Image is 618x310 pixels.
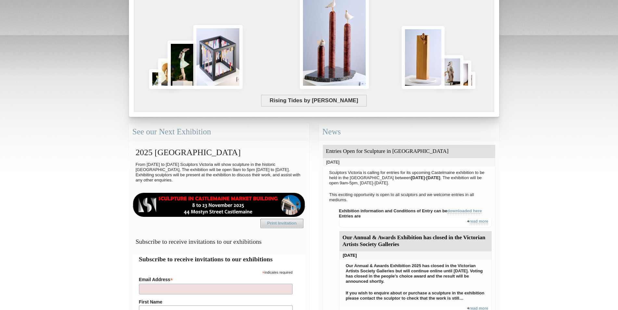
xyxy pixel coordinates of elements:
[326,191,492,204] p: This exciting opportunity is open to all sculptors and we welcome entries in all mediums.
[132,193,306,217] img: castlemaine-ldrbd25v2.png
[343,262,488,286] p: Our Annual & Awards Exhibition 2025 has closed in the Victorian Artists Society Galleries but wil...
[193,25,242,89] img: Misaligned
[323,158,495,167] div: [DATE]
[132,235,306,248] h3: Subscribe to receive invitations to our exhibitions
[402,26,445,89] img: Little Frog. Big Climb
[139,275,293,283] label: Email Address
[326,168,492,187] p: Sculptors Victoria is calling for entries for its upcoming Castelmaine exhibition to be held in t...
[139,299,293,304] label: First Name
[435,55,463,89] img: Let There Be Light
[260,219,303,228] a: Print Invitation
[139,254,299,264] h2: Subscribe to receive invitations to our exhibitions
[129,123,309,141] div: See our Next Exhibition
[323,145,495,158] div: Entries Open for Sculpture in [GEOGRAPHIC_DATA]
[469,219,488,224] a: read more
[132,160,306,184] p: From [DATE] to [DATE] Sculptors Victoria will show sculpture in the historic [GEOGRAPHIC_DATA]. T...
[139,269,293,275] div: indicates required
[411,175,440,180] strong: [DATE]-[DATE]
[447,208,482,214] a: downloaded here
[339,251,492,260] div: [DATE]
[339,219,492,228] div: +
[339,231,492,251] div: Our Annual & Awards Exhibition has closed in the Victorian Artists Society Galleries
[319,123,499,141] div: News
[339,208,482,214] strong: Exhibition information and Conditions of Entry can be
[343,289,488,303] p: If you wish to enquire about or purchase a sculpture in the exhibition please contact the sculpto...
[261,95,367,106] span: Rising Tides by [PERSON_NAME]
[132,144,306,160] h2: 2025 [GEOGRAPHIC_DATA]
